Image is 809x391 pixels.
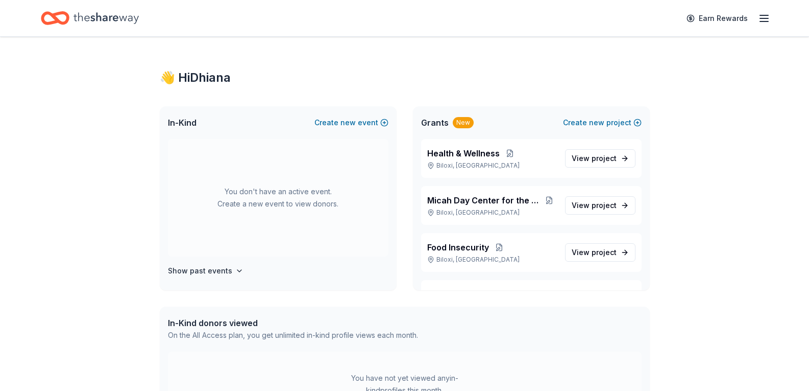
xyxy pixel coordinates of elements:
span: new [340,117,356,129]
button: Createnewevent [314,117,388,129]
span: project [592,201,617,210]
span: View [572,246,617,259]
a: View project [565,149,635,168]
p: Biloxi, [GEOGRAPHIC_DATA] [427,209,557,217]
span: Micah Day Center for the Unsheltered [427,194,542,206]
p: Biloxi, [GEOGRAPHIC_DATA] [427,256,557,264]
span: View [572,199,617,212]
div: In-Kind donors viewed [168,317,418,329]
h4: Show past events [168,265,232,277]
span: new [589,117,604,129]
div: You don't have an active event. Create a new event to view donors. [168,139,388,257]
a: View project [565,196,635,215]
button: Show past events [168,265,243,277]
span: View [572,152,617,165]
span: In-Kind [168,117,197,129]
span: Housing for Homeless Veterans [427,288,539,301]
span: project [592,248,617,257]
span: project [592,154,617,163]
a: Home [41,6,139,30]
button: Createnewproject [563,117,642,129]
p: Biloxi, [GEOGRAPHIC_DATA] [427,162,557,170]
div: 👋 Hi Dhiana [160,70,650,86]
span: Grants [421,117,449,129]
div: On the All Access plan, you get unlimited in-kind profile views each month. [168,329,418,341]
a: Earn Rewards [680,9,754,28]
span: Health & Wellness [427,147,500,159]
div: New [453,117,474,128]
span: Food Insecurity [427,241,489,254]
a: View project [565,243,635,262]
